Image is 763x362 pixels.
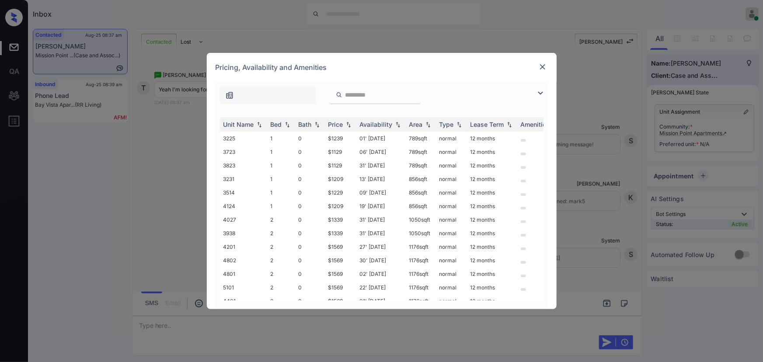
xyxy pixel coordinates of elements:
[436,267,467,281] td: normal
[295,213,325,226] td: 0
[271,121,282,128] div: Bed
[360,121,393,128] div: Availability
[295,226,325,240] td: 0
[220,213,267,226] td: 4027
[356,226,406,240] td: 31' [DATE]
[467,281,517,294] td: 12 months
[295,254,325,267] td: 0
[394,122,402,128] img: sorting
[436,254,467,267] td: normal
[220,132,267,145] td: 3225
[455,122,463,128] img: sorting
[220,145,267,159] td: 3723
[220,186,267,199] td: 3514
[325,172,356,186] td: $1209
[505,122,514,128] img: sorting
[535,88,546,98] img: icon-zuma
[220,281,267,294] td: 5101
[325,254,356,267] td: $1569
[406,294,436,308] td: 1176 sqft
[220,254,267,267] td: 4802
[295,294,325,308] td: 0
[336,91,342,99] img: icon-zuma
[267,226,295,240] td: 2
[467,226,517,240] td: 12 months
[295,281,325,294] td: 0
[220,172,267,186] td: 3231
[295,186,325,199] td: 0
[295,159,325,172] td: 0
[325,240,356,254] td: $1569
[538,63,547,71] img: close
[436,226,467,240] td: normal
[356,172,406,186] td: 13' [DATE]
[267,294,295,308] td: 2
[406,240,436,254] td: 1176 sqft
[406,254,436,267] td: 1176 sqft
[267,213,295,226] td: 2
[295,267,325,281] td: 0
[295,145,325,159] td: 0
[406,267,436,281] td: 1176 sqft
[436,172,467,186] td: normal
[267,281,295,294] td: 2
[356,267,406,281] td: 02' [DATE]
[406,132,436,145] td: 789 sqft
[356,159,406,172] td: 31' [DATE]
[467,254,517,267] td: 12 months
[299,121,312,128] div: Bath
[344,122,353,128] img: sorting
[267,267,295,281] td: 2
[356,254,406,267] td: 30' [DATE]
[406,226,436,240] td: 1050 sqft
[406,159,436,172] td: 789 sqft
[325,199,356,213] td: $1209
[325,294,356,308] td: $1569
[325,186,356,199] td: $1229
[220,199,267,213] td: 4124
[406,186,436,199] td: 856 sqft
[467,132,517,145] td: 12 months
[467,186,517,199] td: 12 months
[267,199,295,213] td: 1
[313,122,321,128] img: sorting
[467,145,517,159] td: 12 months
[220,240,267,254] td: 4201
[225,91,234,100] img: icon-zuma
[325,159,356,172] td: $1129
[467,159,517,172] td: 12 months
[406,172,436,186] td: 856 sqft
[356,186,406,199] td: 09' [DATE]
[295,172,325,186] td: 0
[436,281,467,294] td: normal
[436,294,467,308] td: normal
[267,159,295,172] td: 1
[439,121,454,128] div: Type
[220,159,267,172] td: 3823
[436,199,467,213] td: normal
[356,145,406,159] td: 06' [DATE]
[436,159,467,172] td: normal
[406,281,436,294] td: 1176 sqft
[207,53,557,82] div: Pricing, Availability and Amenities
[295,132,325,145] td: 0
[325,145,356,159] td: $1129
[267,254,295,267] td: 2
[436,240,467,254] td: normal
[283,122,292,128] img: sorting
[325,226,356,240] td: $1339
[470,121,504,128] div: Lease Term
[267,172,295,186] td: 1
[267,240,295,254] td: 2
[356,240,406,254] td: 27' [DATE]
[267,132,295,145] td: 1
[325,213,356,226] td: $1339
[223,121,254,128] div: Unit Name
[467,199,517,213] td: 12 months
[467,172,517,186] td: 12 months
[409,121,423,128] div: Area
[267,186,295,199] td: 1
[325,281,356,294] td: $1569
[406,145,436,159] td: 789 sqft
[220,226,267,240] td: 3938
